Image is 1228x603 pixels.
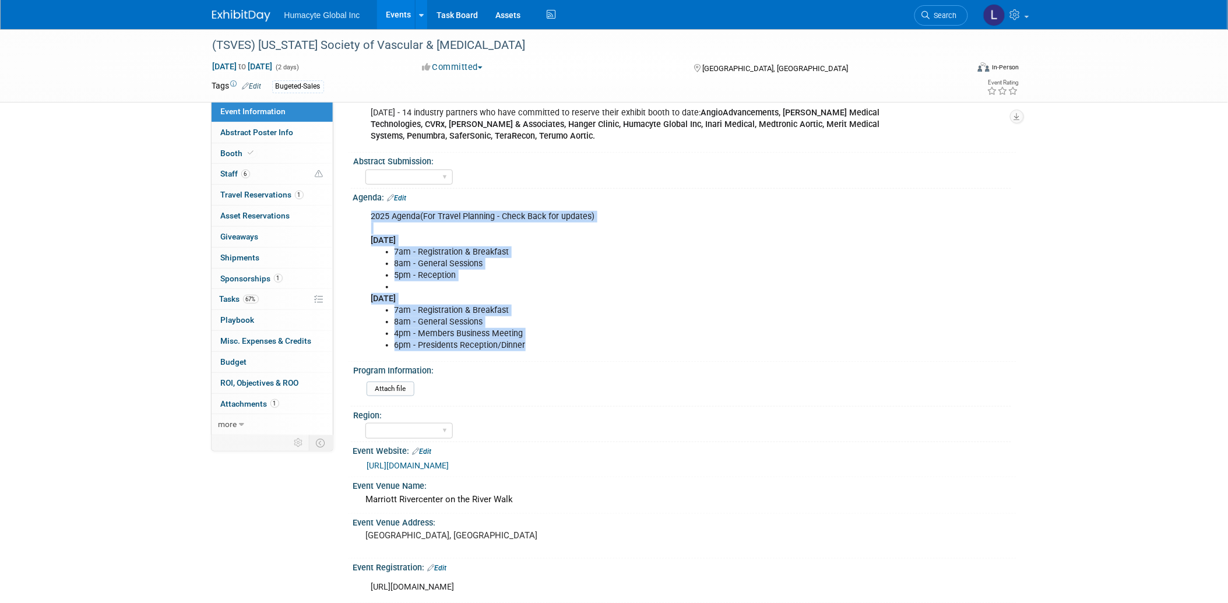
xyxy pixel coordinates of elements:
[362,491,1008,509] div: Marriott Rivercenter on the River Walk
[212,373,333,393] a: ROI, Objectives & ROO
[272,80,324,93] div: Bugeted-Sales
[987,80,1018,86] div: Event Rating
[930,11,957,20] span: Search
[388,194,407,202] a: Edit
[274,274,283,283] span: 1
[353,559,1016,574] div: Event Registration:
[212,101,333,122] a: Event Information
[209,35,951,56] div: (TSVES) [US_STATE] Society of Vascular & [MEDICAL_DATA]
[212,227,333,247] a: Giveaways
[219,419,237,429] span: more
[371,294,396,304] b: [DATE]
[243,295,259,304] span: 67%
[270,399,279,408] span: 1
[371,108,880,141] b: AngioAdvancements, [PERSON_NAME] Medical Technologies, CVRx, [PERSON_NAME] & Associates, Hanger C...
[363,576,888,599] div: [URL][DOMAIN_NAME]
[221,399,279,408] span: Attachments
[221,128,294,137] span: Abstract Poster Info
[353,514,1016,528] div: Event Venue Address:
[212,122,333,143] a: Abstract Poster Info
[354,153,1011,167] div: Abstract Submission:
[395,258,881,270] li: 8am - General Sessions
[212,164,333,184] a: Staff6
[221,315,255,325] span: Playbook
[212,10,270,22] img: ExhibitDay
[428,564,447,572] a: Edit
[295,191,304,199] span: 1
[212,289,333,309] a: Tasks67%
[212,414,333,435] a: more
[221,190,304,199] span: Travel Reservations
[212,352,333,372] a: Budget
[221,211,290,220] span: Asset Reservations
[315,169,323,179] span: Potential Scheduling Conflict -- at least one attendee is tagged in another overlapping event.
[212,394,333,414] a: Attachments1
[220,294,259,304] span: Tasks
[212,310,333,330] a: Playbook
[367,461,449,470] a: [URL][DOMAIN_NAME]
[275,64,300,71] span: (2 days)
[221,149,256,158] span: Booth
[395,305,881,316] li: 7am - Registration & Breakfast
[212,61,273,72] span: [DATE] [DATE]
[237,62,248,71] span: to
[354,407,1011,421] div: Region:
[241,170,250,178] span: 6
[353,477,1016,492] div: Event Venue Name:
[395,340,881,351] li: 6pm - Presidents Reception/Dinner
[363,205,888,357] div: 2025 Agenda(For Travel Planning - Check Back for updates)
[703,64,849,73] span: [GEOGRAPHIC_DATA], [GEOGRAPHIC_DATA]
[212,206,333,226] a: Asset Reservations
[395,328,881,340] li: 4pm - Members Business Meeting
[309,435,333,450] td: Toggle Event Tabs
[221,253,260,262] span: Shipments
[363,78,888,148] div: hosting 100-125 vascular and endovascular surgeons and trainees from [US_STATE], [US_STATE], and ...
[983,4,1005,26] img: Linda Hamilton
[212,331,333,351] a: Misc. Expenses & Credits
[395,270,881,281] li: 5pm - Reception
[395,246,881,258] li: 7am - Registration & Breakfast
[418,61,487,73] button: Committed
[212,185,333,205] a: Travel Reservations1
[221,107,286,116] span: Event Information
[221,274,283,283] span: Sponsorships
[991,63,1019,72] div: In-Person
[284,10,360,20] span: Humacyte Global Inc
[221,378,299,387] span: ROI, Objectives & ROO
[221,169,250,178] span: Staff
[212,248,333,268] a: Shipments
[242,82,262,90] a: Edit
[353,189,1016,204] div: Agenda:
[413,447,432,456] a: Edit
[212,80,262,93] td: Tags
[978,62,990,72] img: Format-Inperson.png
[248,150,254,156] i: Booth reservation complete
[289,435,309,450] td: Personalize Event Tab Strip
[221,336,312,345] span: Misc. Expenses & Credits
[914,5,968,26] a: Search
[212,143,333,164] a: Booth
[221,232,259,241] span: Giveaways
[354,362,1011,376] div: Program Information:
[371,235,396,245] b: [DATE]
[395,316,881,328] li: 8am - General Sessions
[221,357,247,366] span: Budget
[899,61,1019,78] div: Event Format
[353,442,1016,457] div: Event Website:
[366,530,617,541] pre: [GEOGRAPHIC_DATA], [GEOGRAPHIC_DATA]
[212,269,333,289] a: Sponsorships1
